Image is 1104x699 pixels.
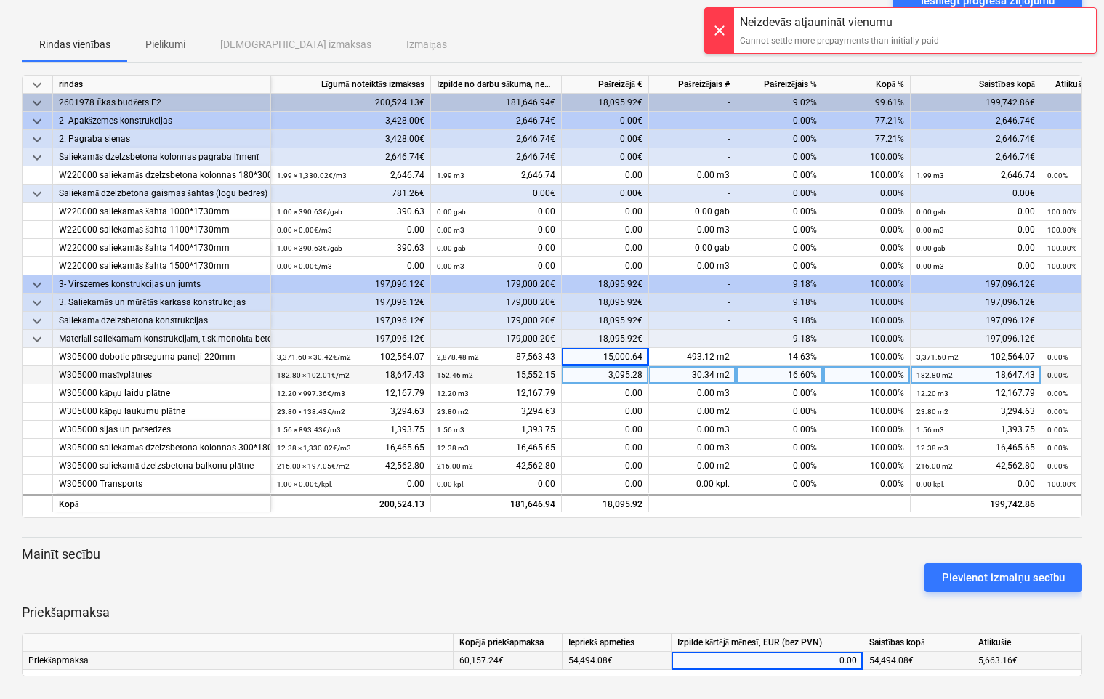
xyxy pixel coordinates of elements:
[736,366,823,384] div: 16.60%
[437,171,464,179] small: 1.99 m3
[649,294,736,312] div: -
[563,652,672,670] div: 54,494.08€
[649,185,736,203] div: -
[972,634,1081,652] div: Atlikušie
[437,208,466,216] small: 0.00 gab
[823,275,911,294] div: 100.00%
[916,384,1035,403] div: 12,167.79
[28,331,46,348] span: keyboard_arrow_down
[431,148,562,166] div: 2,646.74€
[431,130,562,148] div: 2,646.74€
[437,421,555,439] div: 1,393.75
[437,426,464,434] small: 1.56 m3
[454,634,563,652] div: Kopējā priekšapmaksa
[59,457,265,475] div: W305000 saliekamā dzelzsbetona balkonu plātne
[28,149,46,166] span: keyboard_arrow_down
[277,171,347,179] small: 1.99 × 1,330.02€ / m3
[562,421,649,439] div: 0.00
[277,226,332,234] small: 0.00 × 0.00€ / m3
[736,76,823,94] div: Pašreizējais %
[736,294,823,312] div: 9.18%
[823,257,911,275] div: 0.00%
[277,371,350,379] small: 182.80 × 102.01€ / m2
[916,221,1035,239] div: 0.00
[911,494,1041,512] div: 199,742.86
[942,568,1065,587] div: Pievienot izmaiņu secību
[59,166,265,185] div: W220000 saliekamās dzelzsbetona kolonnas 180*300mm ar neoprēna starplikām
[911,294,1041,312] div: 197,096.12€
[437,226,464,234] small: 0.00 m3
[145,37,185,52] p: Pielikumi
[736,421,823,439] div: 0.00%
[911,76,1041,94] div: Saistības kopā
[1047,444,1068,452] small: 0.00%
[562,439,649,457] div: 0.00
[59,239,265,257] div: W220000 saliekamās šahta 1400*1730mm
[649,76,736,94] div: Pašreizējais #
[277,444,351,452] small: 12.38 × 1,330.02€ / m3
[740,14,939,31] div: Neizdevās atjaunināt vienumu
[736,257,823,275] div: 0.00%
[736,275,823,294] div: 9.18%
[562,275,649,294] div: 18,095.92€
[823,112,911,130] div: 77.21%
[916,408,948,416] small: 23.80 m2
[916,371,953,379] small: 182.80 m2
[437,384,555,403] div: 12,167.79
[736,166,823,185] div: 0.00%
[277,475,424,493] div: 0.00
[916,208,946,216] small: 0.00 gab
[277,353,351,361] small: 3,371.60 × 30.42€ / m2
[823,94,911,112] div: 99.61%
[437,439,555,457] div: 16,465.65
[59,294,265,312] div: 3. Saliekamās un mūrētās karkasa konstrukcijas
[562,348,649,366] div: 15,000.64
[736,148,823,166] div: 0.00%
[1047,408,1068,416] small: 0.00%
[649,94,736,112] div: -
[277,462,350,470] small: 216.00 × 197.05€ / m2
[59,275,265,294] div: 3- Virszemes konstrukcijas un jumts
[277,421,424,439] div: 1,393.75
[649,330,736,348] div: -
[823,403,911,421] div: 100.00%
[437,444,469,452] small: 12.38 m3
[562,94,649,112] div: 18,095.92€
[823,294,911,312] div: 100.00%
[562,221,649,239] div: 0.00
[59,221,265,239] div: W220000 saliekamās šahta 1100*1730mm
[59,421,265,439] div: W305000 sijas un pārsedzes
[562,203,649,221] div: 0.00
[823,130,911,148] div: 77.21%
[823,421,911,439] div: 100.00%
[823,166,911,185] div: 100.00%
[1047,353,1068,361] small: 0.00%
[28,94,46,112] span: keyboard_arrow_down
[563,634,672,652] div: Iepriekš apmeties
[277,239,424,257] div: 390.63
[677,652,857,670] div: 0.00
[823,457,911,475] div: 100.00%
[277,389,345,397] small: 12.20 × 997.36€ / m3
[59,439,265,457] div: W305000 saliekamās dzelzsbetona kolonnas 300*180mm, t.sk.neoprēna starplikas
[437,457,555,475] div: 42,562.80
[916,421,1035,439] div: 1,393.75
[1047,244,1076,252] small: 100.00%
[823,366,911,384] div: 100.00%
[437,389,469,397] small: 12.20 m3
[59,94,265,112] div: 2601978 Ēkas budžets E2
[59,203,265,221] div: W220000 saliekamās šahta 1000*1730mm
[823,312,911,330] div: 100.00%
[863,634,972,652] div: Saistības kopā
[59,112,265,130] div: 2- Apakšzemes konstrukcijas
[916,475,1035,493] div: 0.00
[53,76,271,94] div: rindas
[911,185,1041,203] div: 0.00€
[736,239,823,257] div: 0.00%
[437,480,465,488] small: 0.00 kpl.
[59,330,265,348] div: Materiāli saliekamām konstrukcijām, t.sk.monolītā betona pārsegumu daļām (atsevišķi pērkamie)
[28,312,46,330] span: keyboard_arrow_down
[1047,171,1068,179] small: 0.00%
[277,348,424,366] div: 102,564.07
[649,384,736,403] div: 0.00 m3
